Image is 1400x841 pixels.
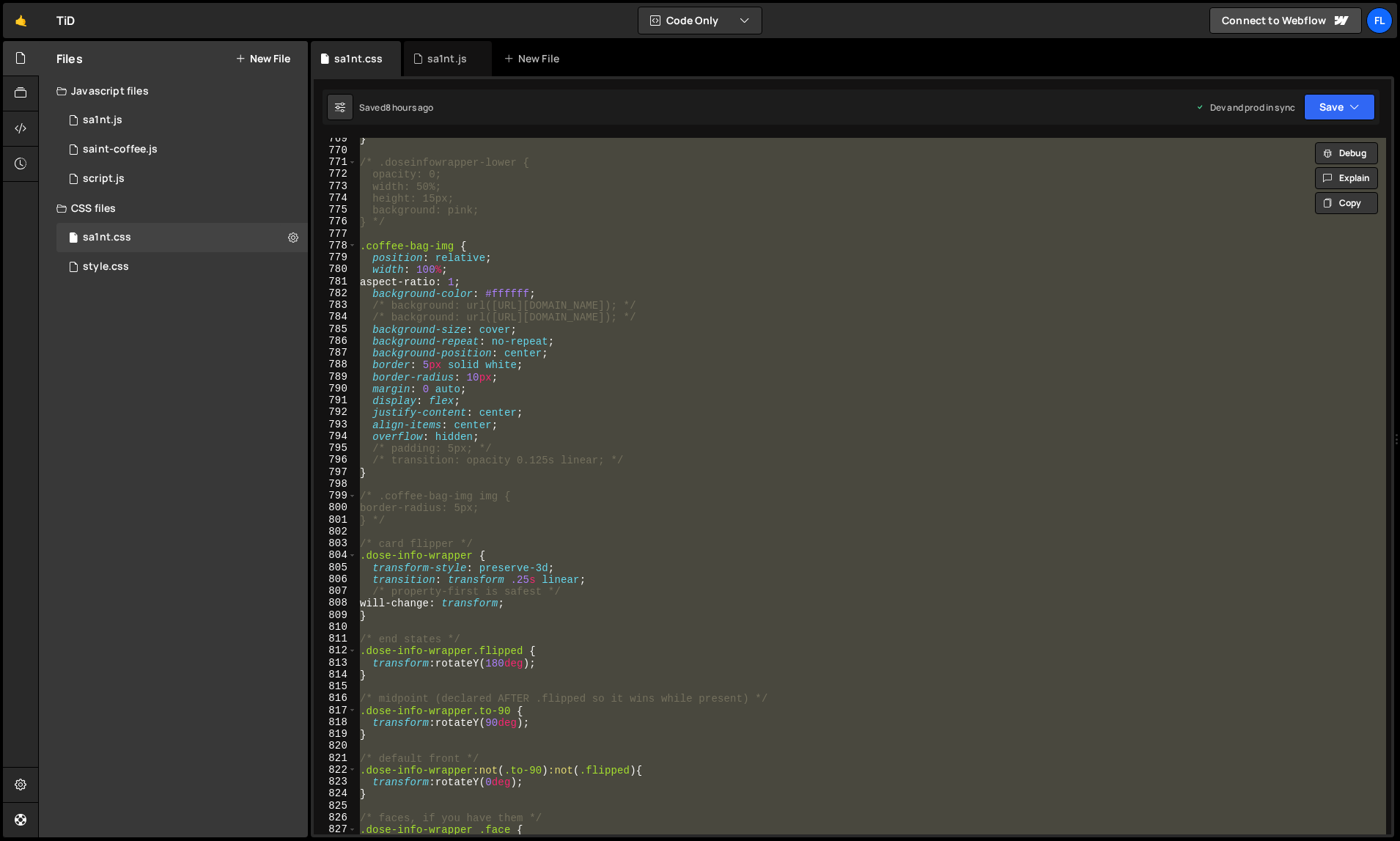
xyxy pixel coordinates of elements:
[314,419,357,430] div: 793
[314,276,357,287] div: 781
[314,597,357,609] div: 808
[314,549,357,561] div: 804
[427,51,467,66] div: sa1nt.js
[314,359,357,370] div: 788
[314,323,357,335] div: 785
[314,478,357,490] div: 798
[314,644,357,656] div: 812
[314,776,357,787] div: 823
[83,172,125,186] div: script.js
[314,251,357,263] div: 779
[314,406,357,418] div: 792
[83,231,131,244] div: sa1nt.css
[314,383,357,394] div: 790
[1209,7,1362,34] a: Connect to Webflow
[314,228,357,240] div: 777
[314,537,357,549] div: 803
[314,740,357,752] div: 820
[314,394,357,406] div: 791
[314,621,357,633] div: 810
[83,114,122,127] div: sa1nt.js
[314,669,357,680] div: 814
[314,287,357,299] div: 782
[386,101,434,114] div: 8 hours ago
[314,633,357,644] div: 811
[314,728,357,740] div: 819
[504,51,565,66] div: New File
[314,192,357,204] div: 774
[39,76,308,106] div: Javascript files
[1304,94,1375,120] button: Save
[314,526,357,537] div: 802
[1315,142,1378,164] button: Debug
[56,12,75,29] div: TiD
[314,240,357,251] div: 778
[235,53,290,65] button: New File
[314,430,357,442] div: 794
[56,252,308,282] div: 4604/25434.css
[314,692,357,704] div: 816
[314,180,357,192] div: 773
[314,133,357,144] div: 769
[314,680,357,692] div: 815
[314,752,357,764] div: 821
[314,442,357,454] div: 795
[1315,192,1378,214] button: Copy
[56,51,83,67] h2: Files
[314,156,357,168] div: 771
[314,454,357,466] div: 796
[314,144,357,156] div: 770
[314,609,357,621] div: 809
[56,106,308,135] div: 4604/37981.js
[314,347,357,359] div: 787
[56,135,308,164] div: 4604/27020.js
[314,812,357,823] div: 826
[314,657,357,669] div: 813
[314,371,357,383] div: 789
[314,716,357,728] div: 818
[314,299,357,311] div: 783
[314,168,357,180] div: 772
[56,164,308,194] div: 4604/24567.js
[314,204,357,216] div: 775
[638,7,762,34] button: Code Only
[314,585,357,597] div: 807
[3,3,39,38] a: 🤙
[334,51,383,66] div: sa1nt.css
[314,490,357,502] div: 799
[314,800,357,812] div: 825
[314,823,357,835] div: 827
[83,260,129,273] div: style.css
[314,216,357,227] div: 776
[39,194,308,223] div: CSS files
[1315,167,1378,189] button: Explain
[314,787,357,799] div: 824
[1195,101,1295,114] div: Dev and prod in sync
[314,311,357,323] div: 784
[314,573,357,585] div: 806
[83,143,158,156] div: saint-coffee.js
[314,502,357,513] div: 800
[314,263,357,275] div: 780
[314,466,357,478] div: 797
[1366,7,1393,34] a: Fl
[314,562,357,573] div: 805
[56,223,308,252] div: 4604/42100.css
[314,514,357,526] div: 801
[359,101,434,114] div: Saved
[314,335,357,347] div: 786
[314,705,357,716] div: 817
[314,764,357,776] div: 822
